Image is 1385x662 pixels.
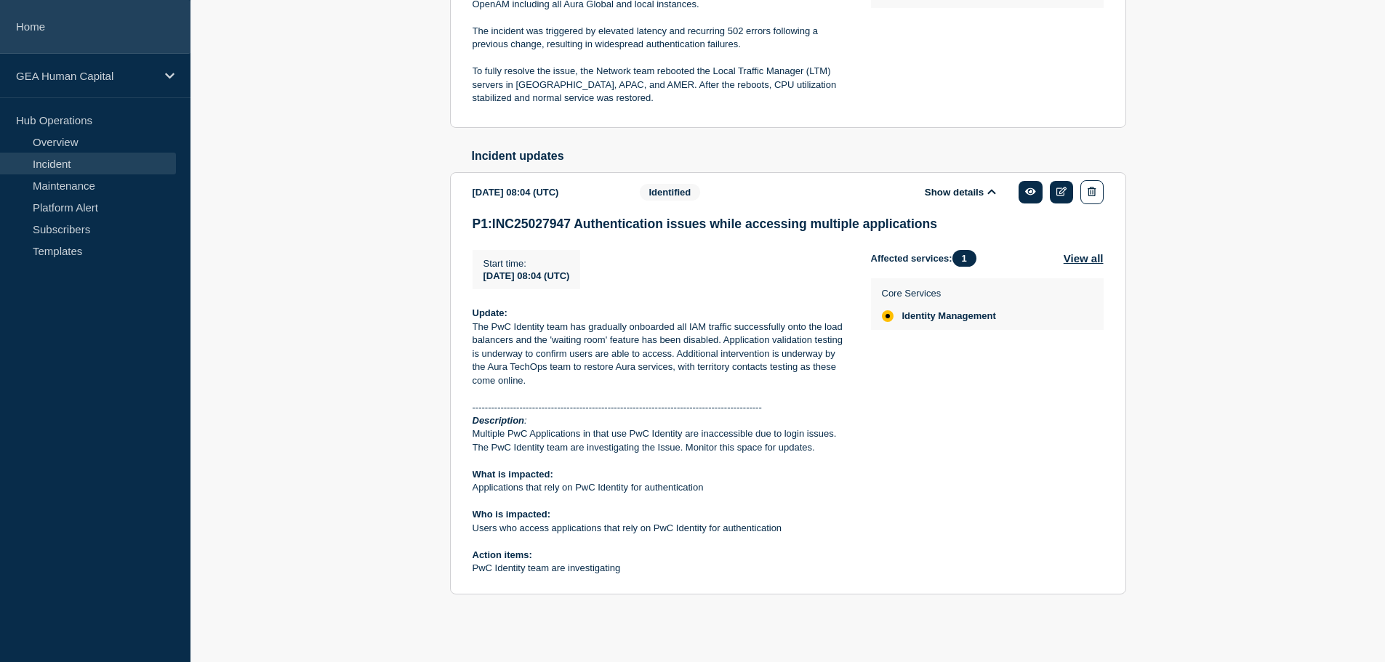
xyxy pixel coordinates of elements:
em: Description [473,415,525,426]
span: Identified [640,184,701,201]
span: 1 [952,250,976,267]
h3: P1:INC25027947 Authentication issues while accessing multiple applications [473,217,1104,232]
p: Start time : [483,258,570,269]
span: [DATE] 08:04 (UTC) [483,270,570,281]
span: Affected services: [871,250,984,267]
p: Users who access applications that rely on PwC Identity for authentication [473,522,848,535]
strong: Update: [473,307,507,318]
strong: Who is impacted: [473,509,551,520]
button: Show details [920,186,1000,198]
strong: Action items: [473,549,532,560]
p: To fully resolve the issue, the Network team rebooted the Local Traffic Manager (LTM) servers in ... [473,65,848,105]
button: View all [1064,250,1104,267]
p: GEA Human Capital [16,70,156,82]
p: The incident was triggered by elevated latency and recurring 502 errors following a previous chan... [473,25,848,52]
em: : [524,415,527,426]
p: -------------------------------------------------------------------------------------------- [473,401,848,414]
p: The PwC Identity team has gradually onboarded all IAM traffic successfully onto the load balancer... [473,320,848,387]
strong: What is impacted: [473,469,553,480]
p: Core Services [882,288,996,299]
div: affected [882,310,894,322]
span: Identity Management [902,310,996,322]
p: Multiple PwC Applications in that use PwC Identity are inaccessible due to login issues. The PwC ... [473,427,848,454]
p: Applications that rely on PwC Identity for authentication [473,481,848,494]
p: PwC Identity team are investigating [473,562,848,575]
h2: Incident updates [472,150,1126,163]
div: [DATE] 08:04 (UTC) [473,180,618,204]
